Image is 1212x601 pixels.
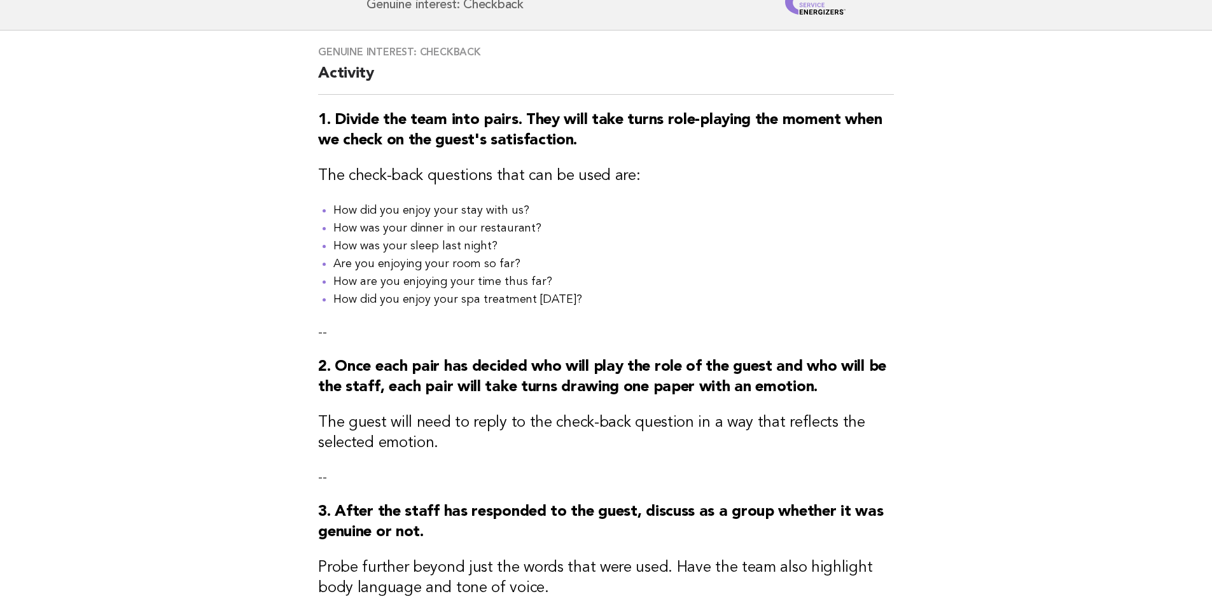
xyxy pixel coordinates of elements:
[318,46,894,59] h3: Genuine interest: Checkback
[318,324,894,342] p: --
[318,558,894,598] h3: Probe further beyond just the words that were used. Have the team also highlight body language an...
[318,64,894,95] h2: Activity
[333,255,894,273] li: Are you enjoying your room so far?
[333,219,894,237] li: How was your dinner in our restaurant?
[318,359,886,395] strong: 2. Once each pair has decided who will play the role of the guest and who will be the staff, each...
[333,237,894,255] li: How was your sleep last night?
[318,113,882,148] strong: 1. Divide the team into pairs. They will take turns role-playing the moment when we check on the ...
[333,291,894,308] li: How did you enjoy your spa treatment [DATE]?
[318,413,894,453] h3: The guest will need to reply to the check-back question in a way that reflects the selected emotion.
[318,166,894,186] h3: The check-back questions that can be used are:
[333,202,894,219] li: How did you enjoy your stay with us?
[318,469,894,487] p: --
[333,273,894,291] li: How are you enjoying your time thus far?
[318,504,883,540] strong: 3. After the staff has responded to the guest, discuss as a group whether it was genuine or not.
